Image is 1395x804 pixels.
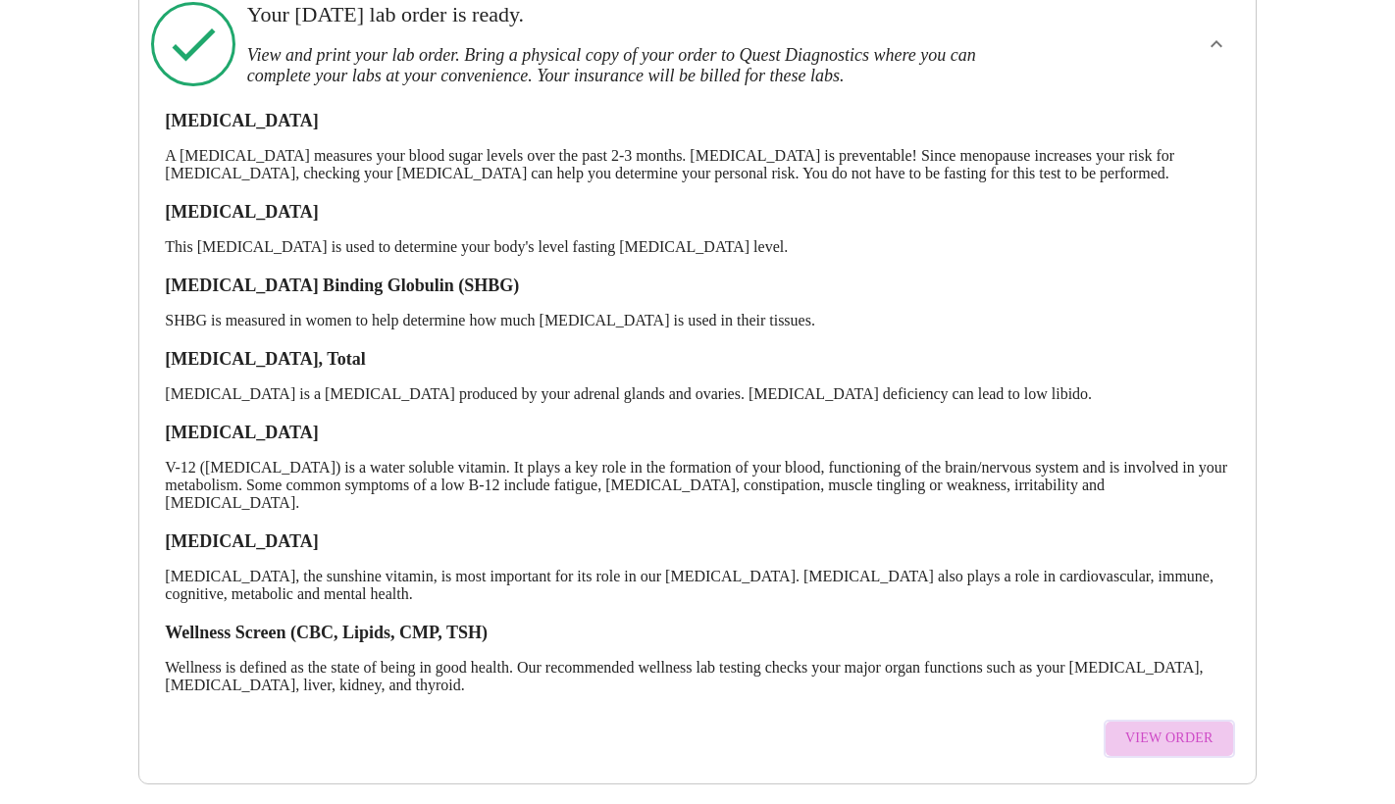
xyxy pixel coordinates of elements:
h3: Wellness Screen (CBC, Lipids, CMP, TSH) [165,623,1229,643]
h3: [MEDICAL_DATA] Binding Globulin (SHBG) [165,276,1229,296]
h3: View and print your lab order. Bring a physical copy of your order to Quest Diagnostics where you... [247,45,1041,86]
p: Wellness is defined as the state of being in good health. Our recommended wellness lab testing ch... [165,659,1229,694]
p: [MEDICAL_DATA] is a [MEDICAL_DATA] produced by your adrenal glands and ovaries. [MEDICAL_DATA] de... [165,385,1229,403]
h3: [MEDICAL_DATA] [165,531,1229,552]
h3: Your [DATE] lab order is ready. [247,2,1041,27]
a: View Order [1099,710,1240,768]
p: This [MEDICAL_DATA] is used to determine your body's level fasting [MEDICAL_DATA] level. [165,238,1229,256]
h3: [MEDICAL_DATA] [165,202,1229,223]
p: [MEDICAL_DATA], the sunshine vitamin, is most important for its role in our [MEDICAL_DATA]. [MEDI... [165,568,1229,603]
button: show more [1193,21,1240,68]
p: A [MEDICAL_DATA] measures your blood sugar levels over the past 2-3 months. [MEDICAL_DATA] is pre... [165,147,1229,182]
h3: [MEDICAL_DATA] [165,423,1229,443]
span: View Order [1125,727,1214,751]
button: View Order [1104,720,1235,758]
h3: [MEDICAL_DATA] [165,111,1229,131]
h3: [MEDICAL_DATA], Total [165,349,1229,370]
p: V-12 ([MEDICAL_DATA]) is a water soluble vitamin. It plays a key role in the formation of your bl... [165,459,1229,512]
p: SHBG is measured in women to help determine how much [MEDICAL_DATA] is used in their tissues. [165,312,1229,329]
